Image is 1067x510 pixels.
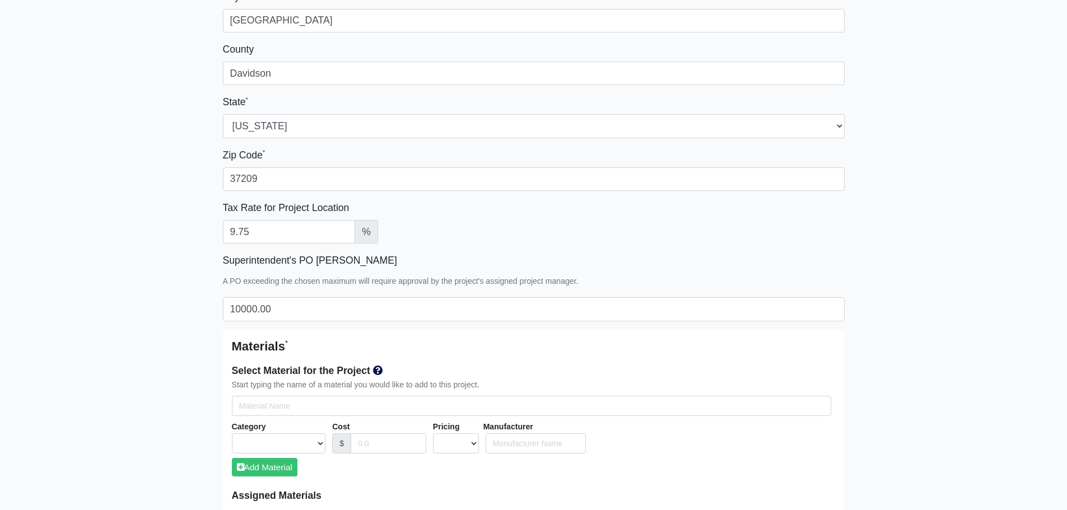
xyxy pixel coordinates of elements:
label: Zip Code [223,147,265,163]
strong: Pricing [433,422,460,431]
strong: Cost [332,422,350,431]
input: Search [232,396,831,417]
label: County [223,41,254,57]
label: Superintendent's PO [PERSON_NAME] [223,252,397,268]
strong: Select Material for the Project [232,365,370,376]
input: Cost [351,433,426,454]
h6: Assigned Materials [232,490,836,502]
strong: Manufacturer [483,422,533,431]
div: $ [332,433,351,454]
div: Start typing the name of a material you would like to add to this project. [232,378,836,391]
h5: Materials [232,339,836,354]
input: Search [486,433,586,454]
label: Tax Rate for Project Location [223,200,350,216]
label: State [223,94,248,110]
span: % [355,220,378,244]
strong: Category [232,422,266,431]
button: Add Material [232,458,297,476]
small: A PO exceeding the chosen maximum will require approval by the project's assigned project manager. [223,277,579,286]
